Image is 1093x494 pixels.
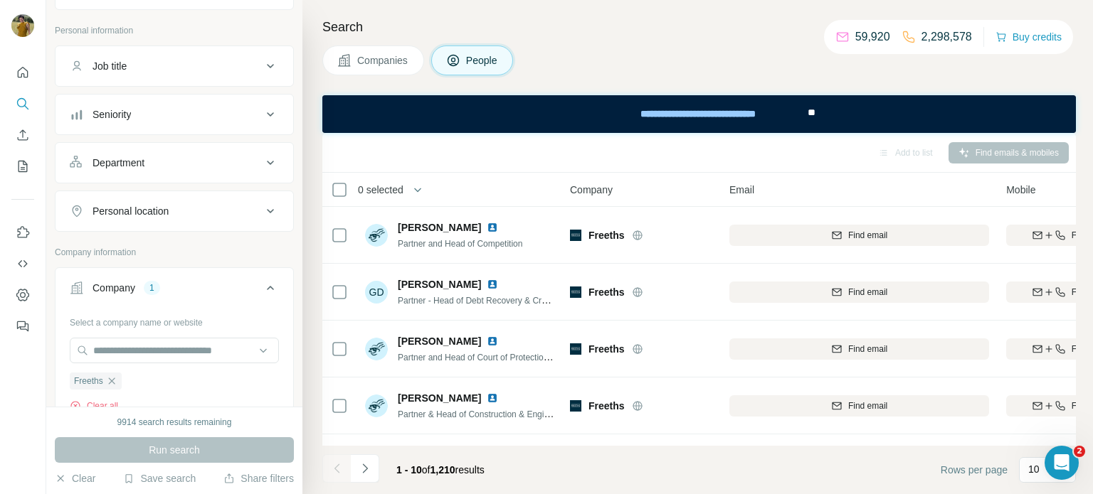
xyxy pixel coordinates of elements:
p: 10 [1028,462,1040,476]
span: Partner and Head of Court of Protection ([GEOGRAPHIC_DATA]) at Freeths LLP [398,351,704,363]
img: Avatar [11,14,34,37]
span: results [396,464,485,476]
span: Rows per page [941,463,1008,477]
span: Partner - Head of Debt Recovery & Creditor Services [398,294,598,306]
img: Avatar [365,224,388,247]
iframe: Banner [322,95,1076,133]
span: Freeths [588,399,625,413]
iframe: Intercom live chat [1045,446,1079,480]
button: Clear [55,471,95,485]
span: Find email [848,343,887,355]
span: 2 [1074,446,1085,457]
p: 59,920 [855,28,890,45]
img: Avatar [365,394,388,417]
img: LinkedIn logo [487,222,498,233]
button: My lists [11,154,34,179]
button: Find email [729,395,989,417]
p: Company information [55,246,294,259]
h4: Search [322,17,1076,37]
div: Company [93,281,135,295]
span: of [422,464,431,476]
span: 0 selected [358,183,403,197]
div: 1 [144,281,160,294]
span: Find email [848,229,887,242]
div: GD [365,281,388,304]
span: [PERSON_NAME] [398,277,481,291]
img: Avatar [365,338,388,360]
span: Email [729,183,754,197]
span: 1,210 [431,464,455,476]
button: Clear all [70,399,118,412]
div: 9914 search results remaining [117,416,232,429]
button: Save search [123,471,196,485]
span: [PERSON_NAME] [398,391,481,405]
button: Buy credits [996,27,1062,47]
span: Freeths [74,375,103,387]
span: Find email [848,286,887,299]
button: Personal location [56,194,293,228]
img: Logo of Freeths [570,400,581,412]
img: Logo of Freeths [570,343,581,355]
span: Company [570,183,613,197]
button: Job title [56,49,293,83]
button: Find email [729,338,989,360]
div: Seniority [93,107,131,122]
button: Feedback [11,313,34,339]
button: Department [56,146,293,180]
button: Use Surfe on LinkedIn [11,220,34,245]
button: Search [11,91,34,117]
button: Dashboard [11,282,34,308]
button: Enrich CSV [11,122,34,148]
img: LinkedIn logo [487,392,498,404]
button: Navigate to next page [351,454,379,483]
button: Quick start [11,60,34,85]
img: LinkedIn logo [487,335,498,347]
div: Department [93,156,144,170]
button: Company1 [56,271,293,311]
div: Select a company name or website [70,311,279,329]
span: Freeths [588,342,625,356]
button: Use Surfe API [11,251,34,276]
p: Personal information [55,24,294,37]
img: Logo of Freeths [570,286,581,298]
span: Find email [848,399,887,412]
span: Partner and Head of Competition [398,239,522,249]
span: Mobile [1006,183,1035,197]
button: Find email [729,281,989,303]
span: [PERSON_NAME] [398,220,481,235]
span: 1 - 10 [396,464,422,476]
span: Companies [357,53,409,68]
span: [PERSON_NAME] [398,334,481,348]
span: Freeths [588,228,625,242]
span: Freeths [588,285,625,299]
span: Partner & Head of Construction & Engineering - [GEOGRAPHIC_DATA] [398,408,669,419]
img: Logo of Freeths [570,230,581,241]
button: Find email [729,225,989,246]
button: Share filters [223,471,294,485]
span: People [466,53,499,68]
img: LinkedIn logo [487,279,498,290]
button: Seniority [56,97,293,131]
p: 2,298,578 [922,28,972,45]
div: Personal location [93,204,169,218]
div: Job title [93,59,127,73]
